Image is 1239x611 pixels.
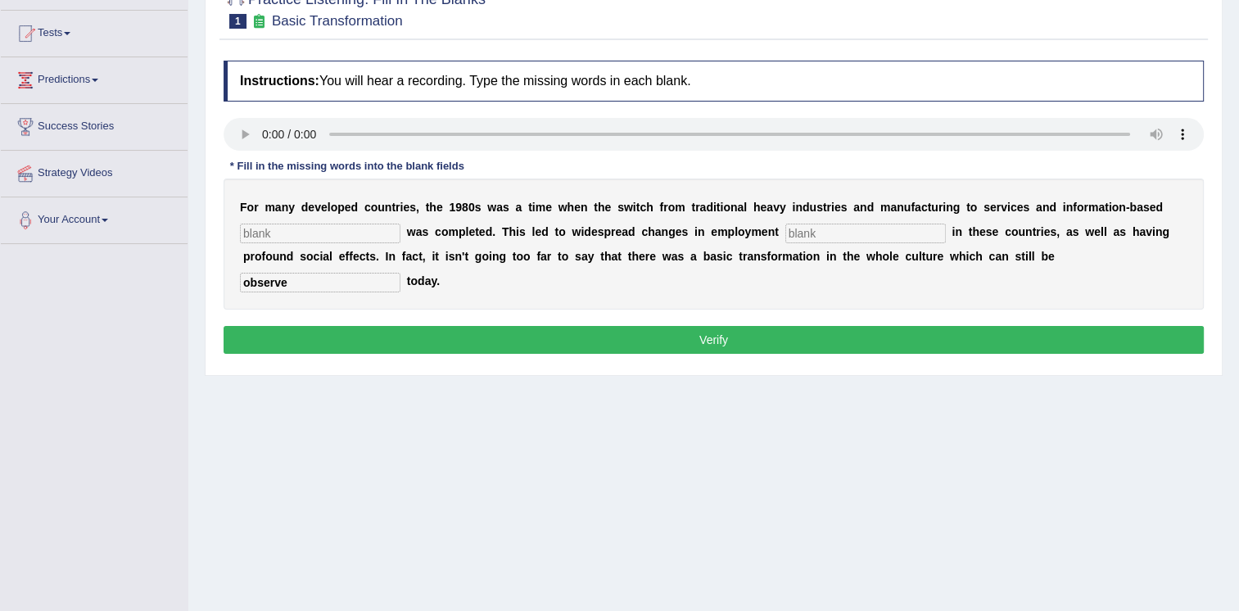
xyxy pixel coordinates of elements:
[337,201,345,214] b: p
[1094,225,1101,238] b: e
[675,201,685,214] b: m
[475,225,479,238] b: t
[943,201,946,214] b: i
[449,201,455,214] b: 1
[503,201,509,214] b: s
[468,225,475,238] b: e
[329,250,332,263] b: l
[952,225,955,238] b: i
[321,201,328,214] b: e
[376,250,379,263] b: .
[997,201,1001,214] b: r
[323,250,329,263] b: a
[668,225,676,238] b: g
[250,250,254,263] b: r
[738,225,745,238] b: o
[388,250,396,263] b: n
[547,250,551,263] b: r
[492,225,495,238] b: .
[1126,201,1130,214] b: -
[275,201,282,214] b: a
[282,201,289,214] b: n
[713,201,717,214] b: i
[1143,201,1150,214] b: s
[499,250,506,263] b: g
[600,250,604,263] b: t
[966,201,970,214] b: t
[502,225,509,238] b: T
[364,201,371,214] b: c
[591,225,598,238] b: e
[402,250,406,263] b: f
[486,225,493,238] b: d
[1101,225,1104,238] b: l
[1043,225,1050,238] b: e
[717,225,727,238] b: m
[1066,201,1074,214] b: n
[300,250,306,263] b: s
[662,250,672,263] b: w
[369,250,376,263] b: s
[690,250,697,263] b: a
[400,201,403,214] b: i
[775,225,779,238] b: t
[1150,201,1156,214] b: e
[681,225,688,238] b: s
[659,201,663,214] b: f
[328,201,331,214] b: l
[513,250,517,263] b: t
[462,201,468,214] b: 8
[628,225,635,238] b: d
[265,201,274,214] b: m
[1109,201,1112,214] b: i
[744,201,747,214] b: l
[1112,201,1119,214] b: o
[723,250,726,263] b: i
[273,250,280,263] b: u
[482,250,489,263] b: o
[766,201,773,214] b: a
[1098,201,1105,214] b: a
[261,250,265,263] b: f
[1023,201,1029,214] b: s
[1,151,188,192] a: Strategy Videos
[739,250,743,263] b: t
[412,250,418,263] b: c
[279,250,287,263] b: n
[992,225,998,238] b: e
[970,201,978,214] b: o
[519,225,526,238] b: s
[751,225,761,238] b: m
[575,250,581,263] b: s
[880,201,890,214] b: m
[345,250,349,263] b: f
[720,201,723,214] b: i
[475,250,482,263] b: g
[287,250,294,263] b: d
[1005,225,1011,238] b: c
[1049,201,1056,214] b: d
[648,225,655,238] b: h
[532,201,536,214] b: i
[615,225,622,238] b: e
[955,225,962,238] b: n
[255,250,262,263] b: o
[636,201,640,214] b: t
[308,201,314,214] b: e
[677,250,684,263] b: s
[841,201,848,214] b: s
[545,201,552,214] b: e
[946,201,953,214] b: n
[904,201,911,214] b: u
[662,225,669,238] b: n
[803,201,810,214] b: d
[572,225,581,238] b: w
[594,201,598,214] b: t
[1063,201,1066,214] b: i
[1011,201,1017,214] b: c
[972,225,979,238] b: h
[699,201,706,214] b: a
[617,250,622,263] b: t
[1129,201,1137,214] b: b
[1,197,188,238] a: Your Account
